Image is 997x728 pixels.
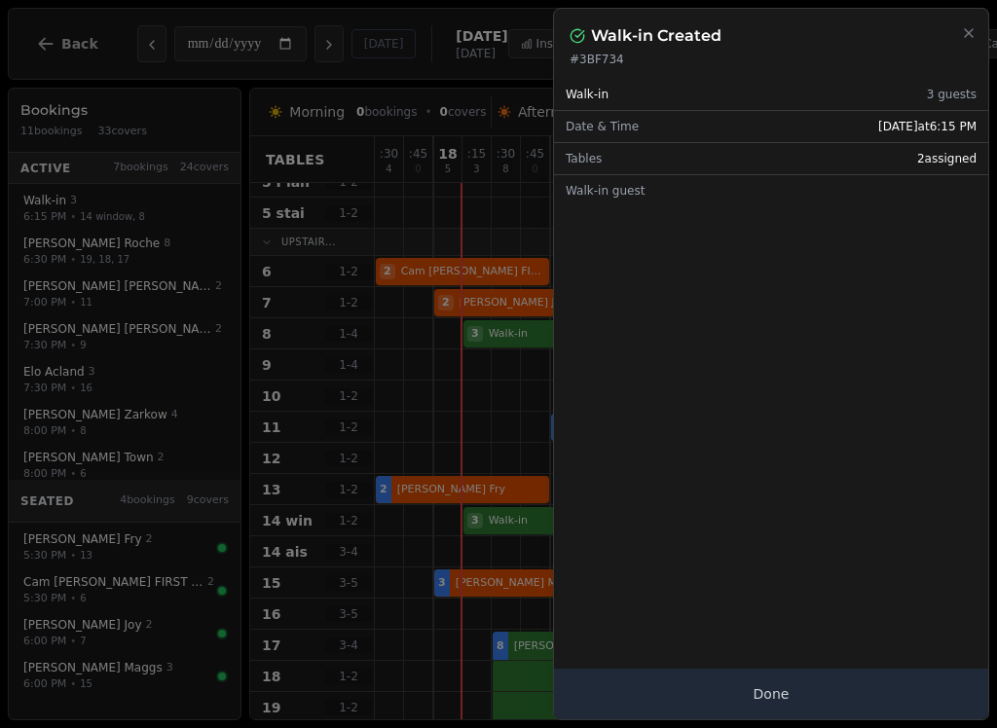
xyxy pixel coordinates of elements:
span: Tables [566,151,602,166]
span: [DATE] at 6:15 PM [878,119,977,134]
span: 3 guests [927,87,977,102]
h2: Walk-in Created [591,24,721,48]
span: Walk-in [566,87,609,102]
div: Walk-in guest [554,175,988,206]
span: Date & Time [566,119,639,134]
button: Done [554,669,988,719]
span: 2 assigned [917,151,977,166]
p: # 3BF734 [570,52,973,67]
